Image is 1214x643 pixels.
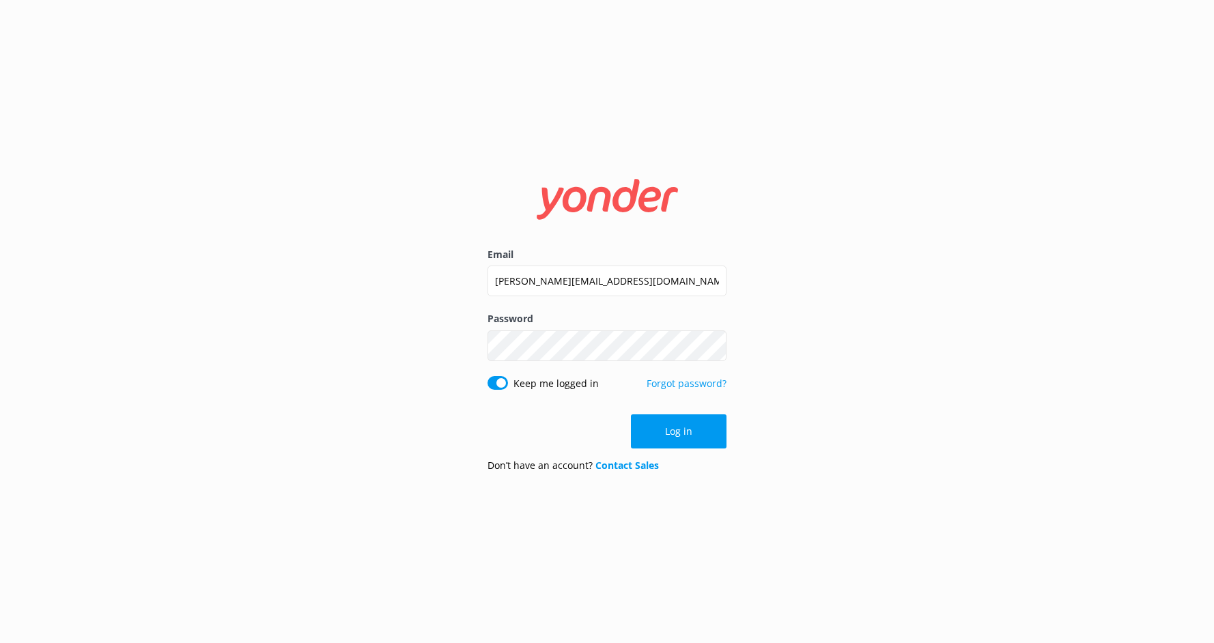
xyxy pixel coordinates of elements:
[699,332,726,359] button: Show password
[488,266,726,296] input: user@emailaddress.com
[488,247,726,262] label: Email
[631,414,726,448] button: Log in
[595,459,659,472] a: Contact Sales
[647,377,726,390] a: Forgot password?
[513,376,599,391] label: Keep me logged in
[488,458,659,473] p: Don’t have an account?
[488,311,726,326] label: Password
